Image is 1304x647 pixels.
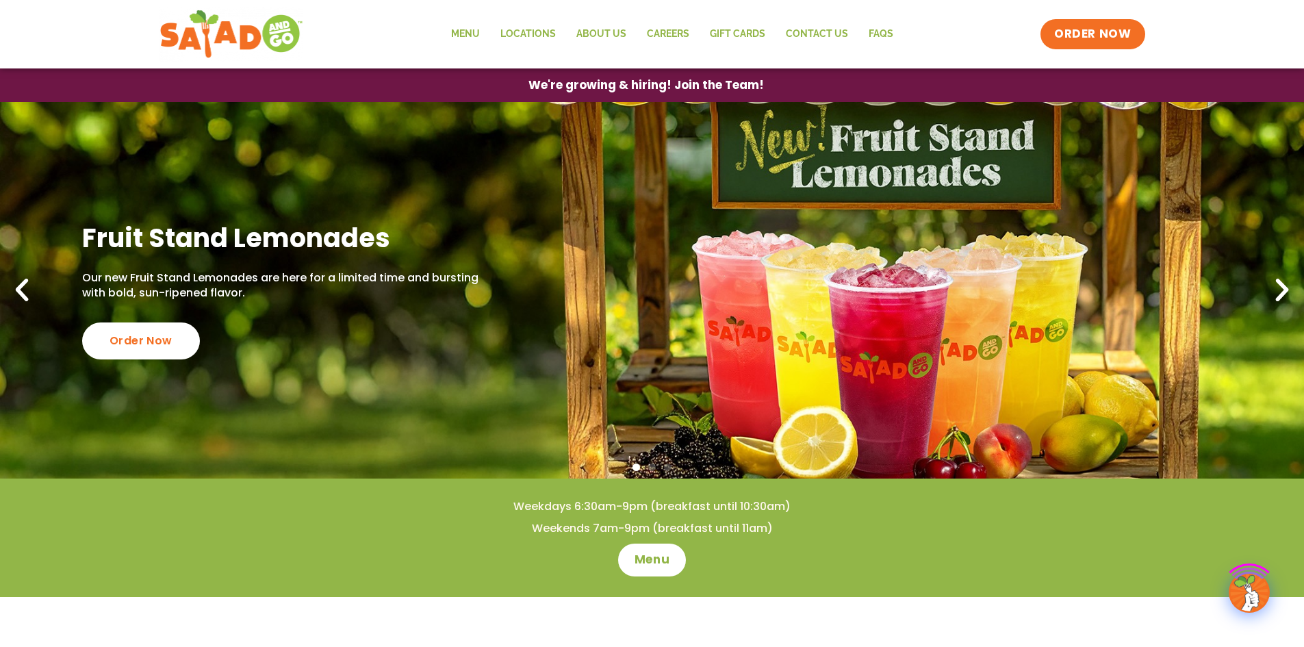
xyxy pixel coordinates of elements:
[1054,26,1131,42] span: ORDER NOW
[490,18,566,50] a: Locations
[27,521,1277,536] h4: Weekends 7am-9pm (breakfast until 11am)
[776,18,858,50] a: Contact Us
[7,275,37,305] div: Previous slide
[441,18,490,50] a: Menu
[637,18,700,50] a: Careers
[27,499,1277,514] h4: Weekdays 6:30am-9pm (breakfast until 10:30am)
[635,552,669,568] span: Menu
[82,270,485,301] p: Our new Fruit Stand Lemonades are here for a limited time and bursting with bold, sun-ripened fla...
[566,18,637,50] a: About Us
[508,69,784,101] a: We're growing & hiring! Join the Team!
[618,544,686,576] a: Menu
[528,79,764,91] span: We're growing & hiring! Join the Team!
[82,322,200,359] div: Order Now
[700,18,776,50] a: GIFT CARDS
[664,464,672,471] span: Go to slide 3
[648,464,656,471] span: Go to slide 2
[159,7,304,62] img: new-SAG-logo-768×292
[1267,275,1297,305] div: Next slide
[441,18,904,50] nav: Menu
[632,464,640,471] span: Go to slide 1
[1040,19,1145,49] a: ORDER NOW
[82,221,485,255] h2: Fruit Stand Lemonades
[858,18,904,50] a: FAQs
